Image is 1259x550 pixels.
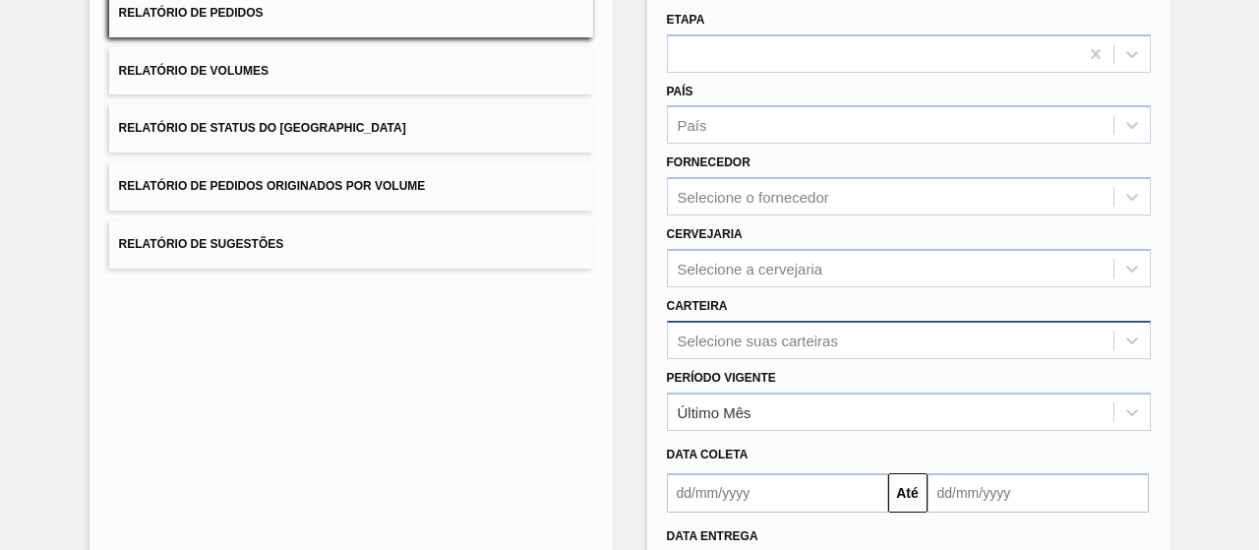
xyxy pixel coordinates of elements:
[667,85,693,98] label: País
[928,473,1149,513] input: dd/mm/yyyy
[667,448,749,461] span: Data coleta
[678,189,829,206] div: Selecione o fornecedor
[109,220,593,269] button: Relatório de Sugestões
[667,155,750,169] label: Fornecedor
[119,237,284,251] span: Relatório de Sugestões
[119,121,406,135] span: Relatório de Status do [GEOGRAPHIC_DATA]
[109,162,593,211] button: Relatório de Pedidos Originados por Volume
[109,104,593,153] button: Relatório de Status do [GEOGRAPHIC_DATA]
[119,64,269,78] span: Relatório de Volumes
[119,6,264,20] span: Relatório de Pedidos
[888,473,928,513] button: Até
[109,47,593,95] button: Relatório de Volumes
[667,13,705,27] label: Etapa
[667,227,743,241] label: Cervejaria
[678,260,823,276] div: Selecione a cervejaria
[678,332,838,348] div: Selecione suas carteiras
[667,473,888,513] input: dd/mm/yyyy
[667,371,776,385] label: Período Vigente
[119,179,426,193] span: Relatório de Pedidos Originados por Volume
[667,529,758,543] span: Data entrega
[678,403,751,420] div: Último Mês
[678,117,707,134] div: País
[667,299,728,313] label: Carteira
